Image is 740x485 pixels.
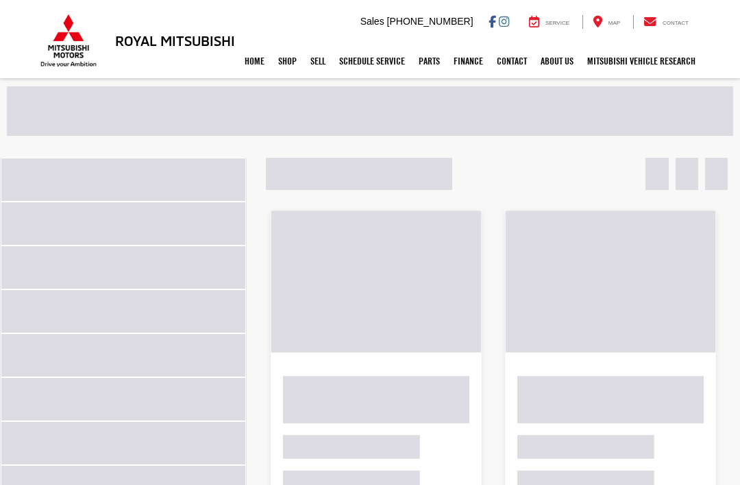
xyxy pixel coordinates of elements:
[412,44,447,78] a: Parts: Opens in a new tab
[608,20,620,26] span: Map
[447,44,490,78] a: Finance
[519,15,580,29] a: Service
[663,20,689,26] span: Contact
[304,44,332,78] a: Sell
[238,44,271,78] a: Home
[332,44,412,78] a: Schedule Service: Opens in a new tab
[580,44,702,78] a: Mitsubishi Vehicle Research
[582,15,630,29] a: Map
[271,44,304,78] a: Shop
[545,20,569,26] span: Service
[490,44,534,78] a: Contact
[38,14,99,67] img: Mitsubishi
[534,44,580,78] a: About Us
[499,16,509,27] a: Instagram: Click to visit our Instagram page
[633,15,699,29] a: Contact
[115,33,235,48] h3: Royal Mitsubishi
[360,16,384,27] span: Sales
[489,16,496,27] a: Facebook: Click to visit our Facebook page
[387,16,473,27] span: [PHONE_NUMBER]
